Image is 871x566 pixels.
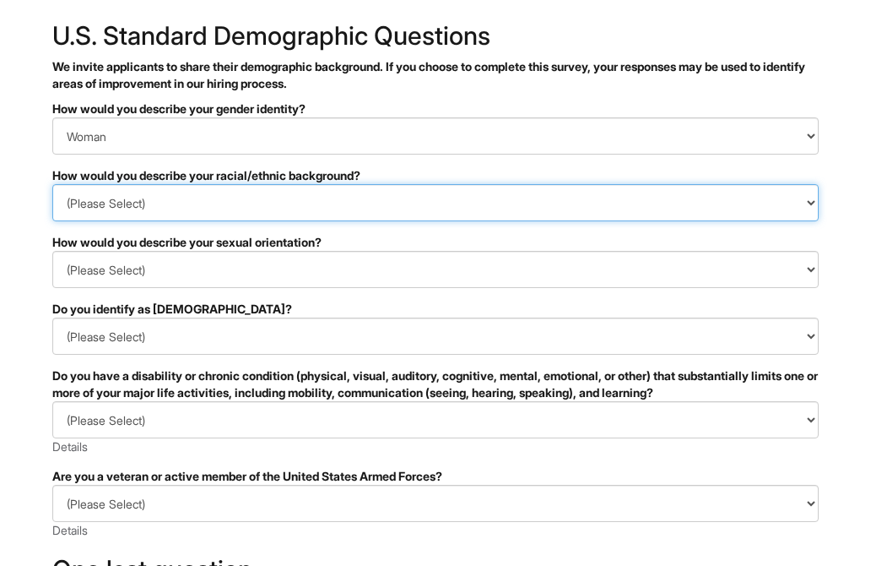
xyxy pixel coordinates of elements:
[52,234,819,251] div: How would you describe your sexual orientation?
[52,523,88,537] a: Details
[52,251,819,288] select: How would you describe your sexual orientation?
[52,167,819,184] div: How would you describe your racial/ethnic background?
[52,485,819,522] select: Are you a veteran or active member of the United States Armed Forces?
[52,184,819,221] select: How would you describe your racial/ethnic background?
[52,58,819,92] p: We invite applicants to share their demographic background. If you choose to complete this survey...
[52,367,819,401] div: Do you have a disability or chronic condition (physical, visual, auditory, cognitive, mental, emo...
[52,439,88,454] a: Details
[52,401,819,438] select: Do you have a disability or chronic condition (physical, visual, auditory, cognitive, mental, emo...
[52,468,819,485] div: Are you a veteran or active member of the United States Armed Forces?
[52,101,819,117] div: How would you describe your gender identity?
[52,318,819,355] select: Do you identify as transgender?
[52,301,819,318] div: Do you identify as [DEMOGRAPHIC_DATA]?
[52,117,819,155] select: How would you describe your gender identity?
[52,22,819,50] h2: U.S. Standard Demographic Questions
